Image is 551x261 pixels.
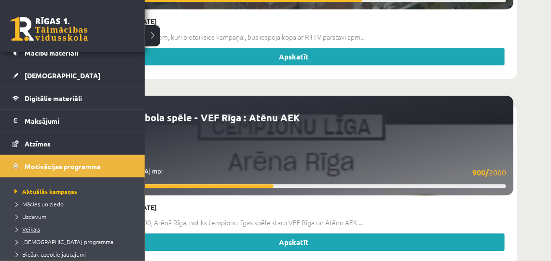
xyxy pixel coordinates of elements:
a: [DEMOGRAPHIC_DATA] [13,64,133,87]
a: [DEMOGRAPHIC_DATA] programma [12,237,135,246]
a: Veikals [12,225,135,233]
strong: [DATE] [135,203,157,211]
legend: Maksājumi [25,110,133,132]
a: 29.10. Basketbola spēle - VEF Rīga : Atēnu AEK [83,111,300,124]
span: Motivācijas programma [25,162,101,171]
a: Mācies un ziedo [12,200,135,208]
a: Digitālie materiāli [13,87,133,109]
span: Veikals [12,225,40,233]
p: Bija aktīva līdz [83,203,506,212]
p: [DEMOGRAPHIC_DATA] mp: [83,166,506,178]
strong: 900/ [472,167,489,177]
span: Biežāk uzdotie jautājumi [12,250,86,258]
span: [DEMOGRAPHIC_DATA] programma [12,238,113,246]
p: 29. oktobrī plkst. 19.00, Arēnā Rīga, notiks čempionu līgas spēle starp VEF Rīga un Atēnu AEK ... [83,217,506,228]
p: Bija aktīva līdz [83,16,506,26]
span: Digitālie materiāli [25,94,82,102]
span: Mācību materiāli [25,48,78,57]
strong: [DATE] [135,17,157,25]
span: 2000 [472,166,506,178]
a: Uzdevumi [12,212,135,221]
p: Pirmajiem 30 izglītojamajiem, kuri pieteiksies kampaņai, būs iespēja kopā ar R1TV pārstāvi apm... [83,32,506,42]
a: Apskatīt [83,48,505,65]
a: Maksājumi [13,110,133,132]
span: [DEMOGRAPHIC_DATA] [25,71,100,80]
a: Apskatīt [83,233,505,251]
a: Atzīmes [13,132,133,155]
a: Aktuālās kampaņas [12,187,135,196]
a: Biežāk uzdotie jautājumi [12,250,135,259]
span: Atzīmes [25,139,51,148]
span: Uzdevumi [12,213,48,220]
span: Aktuālās kampaņas [12,188,77,195]
a: Rīgas 1. Tālmācības vidusskola [11,17,88,41]
a: Motivācijas programma [13,155,133,177]
a: Mācību materiāli [13,42,133,64]
span: Mācies un ziedo [12,200,64,208]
